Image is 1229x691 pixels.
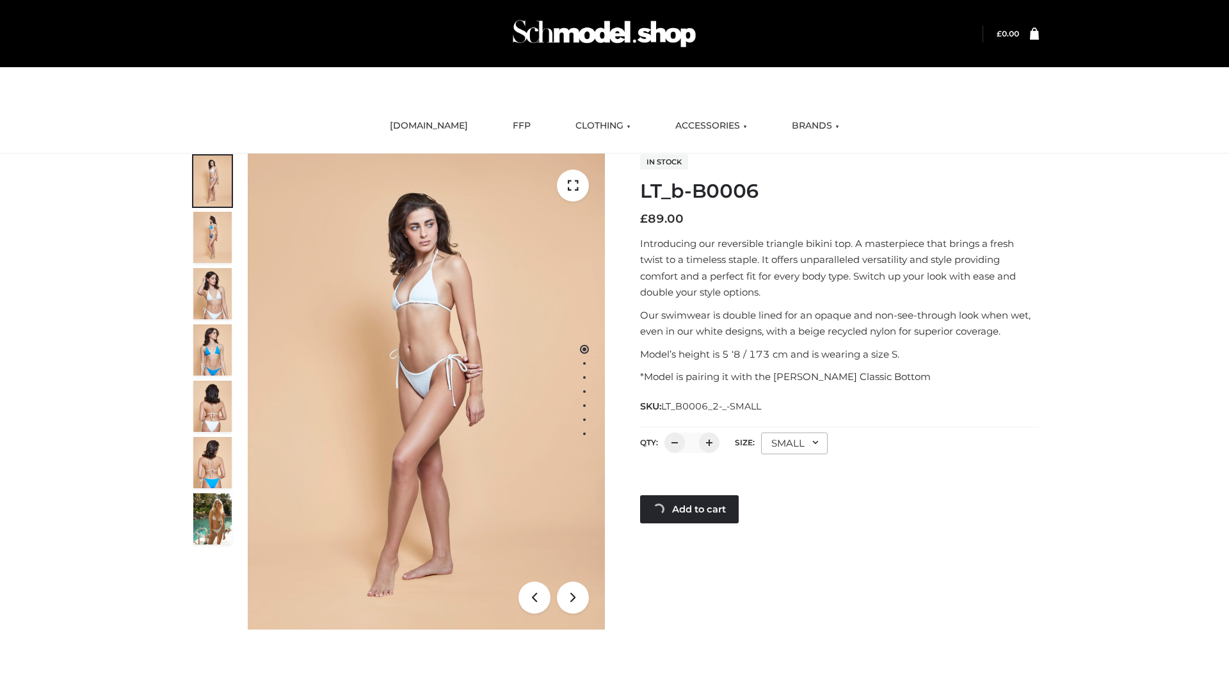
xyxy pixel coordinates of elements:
[640,346,1039,363] p: Model’s height is 5 ‘8 / 173 cm and is wearing a size S.
[193,381,232,432] img: ArielClassicBikiniTop_CloudNine_AzureSky_OW114ECO_7-scaled.jpg
[640,180,1039,203] h1: LT_b-B0006
[193,155,232,207] img: ArielClassicBikiniTop_CloudNine_AzureSky_OW114ECO_1-scaled.jpg
[640,235,1039,301] p: Introducing our reversible triangle bikini top. A masterpiece that brings a fresh twist to a time...
[248,154,605,630] img: ArielClassicBikiniTop_CloudNine_AzureSky_OW114ECO_1
[193,493,232,544] img: Arieltop_CloudNine_AzureSky2.jpg
[666,112,757,140] a: ACCESSORIES
[782,112,849,140] a: BRANDS
[503,112,540,140] a: FFP
[566,112,640,140] a: CLOTHING
[193,437,232,488] img: ArielClassicBikiniTop_CloudNine_AzureSky_OW114ECO_8-scaled.jpg
[661,401,761,412] span: LT_B0006_2-_-SMALL
[640,212,684,226] bdi: 89.00
[508,8,700,59] img: Schmodel Admin 964
[640,369,1039,385] p: *Model is pairing it with the [PERSON_NAME] Classic Bottom
[640,154,688,170] span: In stock
[640,307,1039,340] p: Our swimwear is double lined for an opaque and non-see-through look when wet, even in our white d...
[640,212,648,226] span: £
[193,324,232,376] img: ArielClassicBikiniTop_CloudNine_AzureSky_OW114ECO_4-scaled.jpg
[997,29,1019,38] bdi: 0.00
[761,433,828,454] div: SMALL
[640,399,762,414] span: SKU:
[640,438,658,447] label: QTY:
[193,212,232,263] img: ArielClassicBikiniTop_CloudNine_AzureSky_OW114ECO_2-scaled.jpg
[193,268,232,319] img: ArielClassicBikiniTop_CloudNine_AzureSky_OW114ECO_3-scaled.jpg
[735,438,755,447] label: Size:
[380,112,478,140] a: [DOMAIN_NAME]
[640,495,739,523] a: Add to cart
[997,29,1019,38] a: £0.00
[997,29,1002,38] span: £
